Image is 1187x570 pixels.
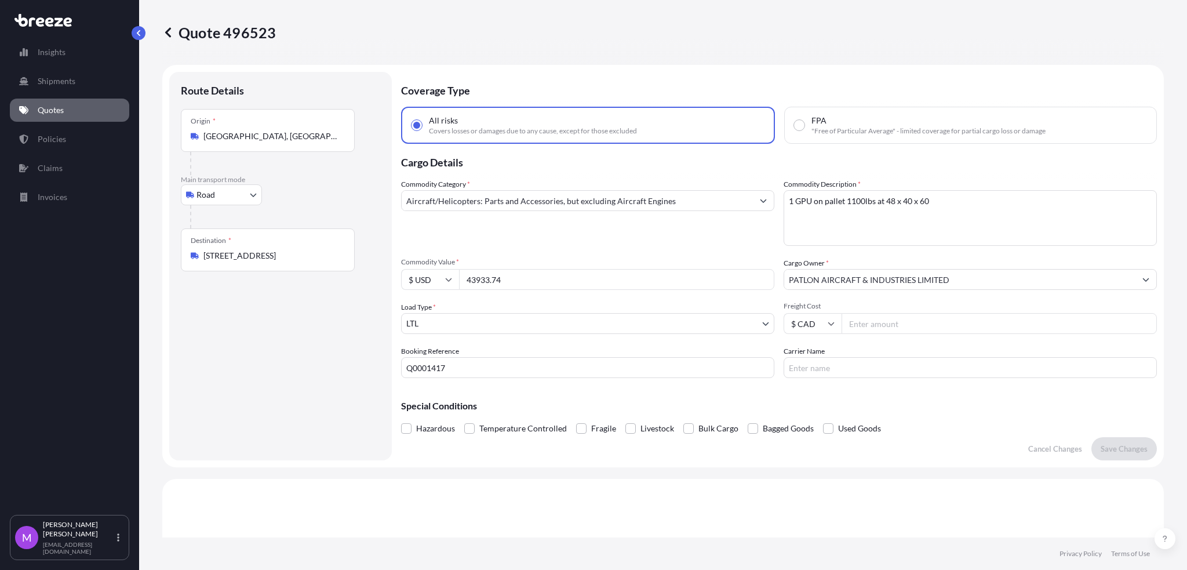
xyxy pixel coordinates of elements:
a: Shipments [10,70,129,93]
span: M [22,532,32,543]
a: Invoices [10,186,129,209]
p: Main transport mode [181,175,380,184]
input: Select a commodity type [402,190,753,211]
input: Destination [203,250,340,262]
label: Cargo Owner [784,257,829,269]
button: Show suggestions [1135,269,1156,290]
span: "Free of Particular Average" - limited coverage for partial cargo loss or damage [811,126,1046,136]
p: [PERSON_NAME] [PERSON_NAME] [43,520,115,539]
p: Claims [38,162,63,174]
p: Cargo Details [401,144,1157,179]
textarea: 1 GPU on pallet 1100lbs at 48 x 40 x 60 [784,190,1157,246]
p: Coverage Type [401,72,1157,107]
span: Temperature Controlled [479,420,567,437]
p: Cancel Changes [1028,443,1082,455]
p: Route Details [181,83,244,97]
label: Commodity Description [784,179,861,190]
input: Enter amount [842,313,1157,334]
span: Bulk Cargo [698,420,738,437]
input: Your internal reference [401,357,774,378]
span: Road [196,189,215,201]
a: Claims [10,157,129,180]
button: Save Changes [1091,437,1157,460]
p: Invoices [38,191,67,203]
button: Cancel Changes [1019,437,1091,460]
button: LTL [401,313,774,334]
span: LTL [406,318,418,329]
a: Privacy Policy [1059,549,1102,558]
span: FPA [811,115,826,126]
label: Booking Reference [401,346,459,357]
span: All risks [429,115,458,126]
span: Bagged Goods [763,420,814,437]
p: Save Changes [1101,443,1148,455]
div: Origin [191,117,216,126]
input: All risksCovers losses or damages due to any cause, except for those excluded [412,120,422,130]
a: Terms of Use [1111,549,1150,558]
span: Used Goods [838,420,881,437]
span: Livestock [640,420,674,437]
p: Shipments [38,75,75,87]
span: Fragile [591,420,616,437]
a: Quotes [10,99,129,122]
p: Policies [38,133,66,145]
span: Commodity Value [401,257,774,267]
p: Quote 496523 [162,23,276,42]
span: Freight Cost [784,302,1157,311]
a: Insights [10,41,129,64]
p: [EMAIL_ADDRESS][DOMAIN_NAME] [43,541,115,555]
button: Select transport [181,184,262,205]
a: Policies [10,128,129,151]
input: Enter name [784,357,1157,378]
span: Hazardous [416,420,455,437]
input: Origin [203,130,340,142]
input: FPA"Free of Particular Average" - limited coverage for partial cargo loss or damage [794,120,804,130]
label: Carrier Name [784,346,825,357]
span: Covers losses or damages due to any cause, except for those excluded [429,126,637,136]
p: Insights [38,46,65,58]
input: Type amount [459,269,774,290]
label: Commodity Category [401,179,470,190]
button: Show suggestions [753,190,774,211]
p: Quotes [38,104,64,116]
div: Destination [191,236,231,245]
input: Full name [784,269,1135,290]
p: Special Conditions [401,401,1157,411]
span: Load Type [401,302,436,313]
